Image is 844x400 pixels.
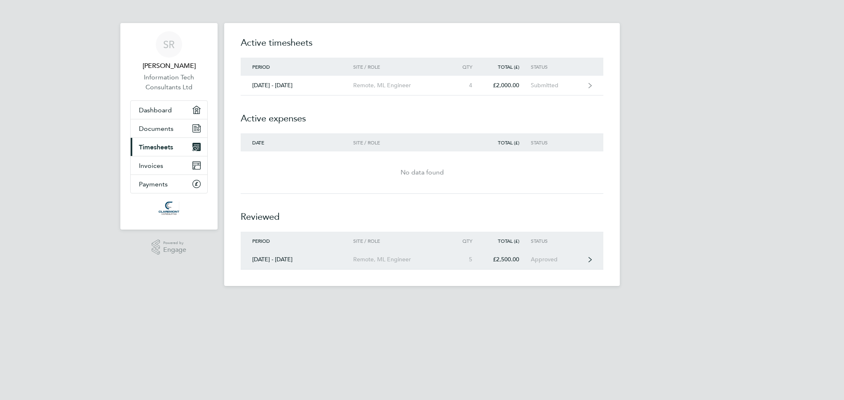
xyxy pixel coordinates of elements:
[163,39,175,50] span: SR
[131,175,207,193] a: Payments
[353,82,448,89] div: Remote, ML Engineer
[241,95,603,133] h2: Active expenses
[484,256,531,263] div: £2,500.00
[531,140,581,145] div: Status
[448,256,484,263] div: 5
[484,140,531,145] div: Total (£)
[152,240,187,255] a: Powered byEngage
[448,64,484,70] div: Qty
[139,106,172,114] span: Dashboard
[241,36,603,58] h2: Active timesheets
[252,63,270,70] span: Period
[130,72,208,92] a: Information Tech Consultants Ltd
[531,82,581,89] div: Submitted
[531,64,581,70] div: Status
[241,76,603,95] a: [DATE] - [DATE]Remote, ML Engineer4£2,000.00Submitted
[131,156,207,174] a: Invoices
[448,82,484,89] div: 4
[139,180,168,188] span: Payments
[484,82,531,89] div: £2,000.00
[130,61,208,71] span: Sparsh Rawal
[241,167,603,177] div: No data found
[159,202,179,215] img: claremontconsulting1-logo-retina.png
[353,256,448,263] div: Remote, ML Engineer
[353,140,448,145] div: Site / Role
[163,247,186,253] span: Engage
[139,162,163,170] span: Invoices
[448,238,484,244] div: Qty
[241,140,353,145] div: Date
[139,125,173,133] span: Documents
[131,138,207,156] a: Timesheets
[484,64,531,70] div: Total (£)
[163,240,186,247] span: Powered by
[241,250,603,270] a: [DATE] - [DATE]Remote, ML Engineer5£2,500.00Approved
[120,23,218,230] nav: Main navigation
[139,143,173,151] span: Timesheets
[531,256,581,263] div: Approved
[252,237,270,244] span: Period
[130,31,208,71] a: SR[PERSON_NAME]
[131,119,207,137] a: Documents
[241,82,353,89] div: [DATE] - [DATE]
[241,194,603,232] h2: Reviewed
[131,101,207,119] a: Dashboard
[531,238,581,244] div: Status
[484,238,531,244] div: Total (£)
[130,202,208,215] a: Go to home page
[353,64,448,70] div: Site / Role
[353,238,448,244] div: Site / Role
[241,256,353,263] div: [DATE] - [DATE]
